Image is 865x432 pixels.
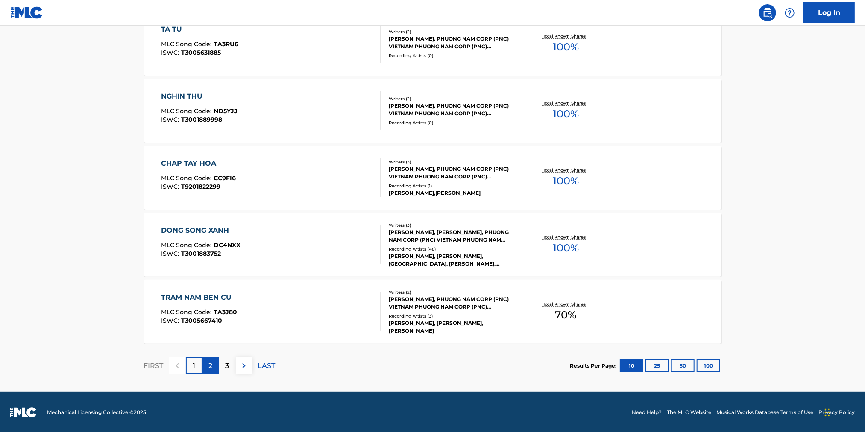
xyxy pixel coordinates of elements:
span: T3005667410 [181,317,222,324]
img: help [785,8,795,18]
div: Writers ( 2 ) [389,289,518,295]
div: Recording Artists ( 48 ) [389,246,518,252]
a: DONG SONG XANHMLC Song Code:DC4NXXISWC:T3001883752Writers (3)[PERSON_NAME], [PERSON_NAME], PHUONG... [144,213,721,277]
div: Writers ( 2 ) [389,96,518,102]
img: search [762,8,773,18]
p: Results Per Page: [570,362,619,370]
p: 1 [193,361,195,371]
button: 50 [671,359,695,372]
span: ND5YJJ [214,107,238,115]
span: T3001889998 [181,116,222,123]
span: 70 % [555,307,576,323]
div: TRAM NAM BEN CU [161,292,237,303]
div: [PERSON_NAME], PHUONG NAM CORP (PNC) VIETNAM PHUONG NAM CORP (PNC) [GEOGRAPHIC_DATA] [389,102,518,117]
span: Mechanical Licensing Collective © 2025 [47,409,146,416]
div: Recording Artists ( 1 ) [389,183,518,189]
p: 2 [209,361,213,371]
span: TA3RU6 [214,40,238,48]
span: MLC Song Code : [161,107,214,115]
p: Total Known Shares: [543,234,589,240]
span: DC4NXX [214,241,240,249]
div: Recording Artists ( 0 ) [389,120,518,126]
a: CHAP TAY HOAMLC Song Code:CC9FI6ISWC:T9201822299Writers (3)[PERSON_NAME], PHUONG NAM CORP (PNC) V... [144,146,721,210]
p: FIRST [144,361,164,371]
div: [PERSON_NAME], PHUONG NAM CORP (PNC) VIETNAM PHUONG NAM CORP (PNC) [GEOGRAPHIC_DATA] [389,295,518,311]
span: MLC Song Code : [161,308,214,316]
div: [PERSON_NAME], [PERSON_NAME], [PERSON_NAME] [389,319,518,335]
p: LAST [258,361,276,371]
span: ISWC : [161,250,181,257]
iframe: Chat Widget [822,391,865,432]
span: CC9FI6 [214,174,236,182]
div: Help [781,4,798,21]
div: Recording Artists ( 3 ) [389,313,518,319]
div: Writers ( 3 ) [389,222,518,228]
div: [PERSON_NAME], [PERSON_NAME], PHUONG NAM CORP (PNC) VIETNAM PHUONG NAM CORP (PNC) [GEOGRAPHIC_DATA] [389,228,518,244]
span: 100 % [553,240,579,256]
a: Public Search [759,4,776,21]
img: MLC Logo [10,6,43,19]
span: MLC Song Code : [161,241,214,249]
span: ISWC : [161,183,181,190]
p: Total Known Shares: [543,33,589,39]
span: MLC Song Code : [161,40,214,48]
div: DONG SONG XANH [161,225,240,236]
p: Total Known Shares: [543,301,589,307]
span: ISWC : [161,116,181,123]
div: Writers ( 2 ) [389,29,518,35]
span: ISWC : [161,317,181,324]
span: MLC Song Code : [161,174,214,182]
p: Total Known Shares: [543,100,589,106]
span: T3005631885 [181,49,221,56]
div: [PERSON_NAME], PHUONG NAM CORP (PNC) VIETNAM PHUONG NAM CORP (PNC) [GEOGRAPHIC_DATA] [389,35,518,50]
a: TRAM NAM BEN CUMLC Song Code:TA3J80ISWC:T3005667410Writers (2)[PERSON_NAME], PHUONG NAM CORP (PNC... [144,280,721,344]
div: CHAP TAY HOA [161,158,236,169]
a: NGHIN THUMLC Song Code:ND5YJJISWC:T3001889998Writers (2)[PERSON_NAME], PHUONG NAM CORP (PNC) VIET... [144,79,721,143]
div: [PERSON_NAME],[PERSON_NAME] [389,189,518,197]
a: Need Help? [632,409,662,416]
span: T3001883752 [181,250,221,257]
div: NGHIN THU [161,91,238,102]
p: 3 [226,361,229,371]
span: T9201822299 [181,183,220,190]
button: 100 [697,359,720,372]
div: [PERSON_NAME], [PERSON_NAME], [GEOGRAPHIC_DATA], [PERSON_NAME], [PERSON_NAME] [389,252,518,268]
div: TA TU [161,24,238,35]
span: 100 % [553,106,579,122]
a: Privacy Policy [818,409,855,416]
a: Log In [803,2,855,23]
span: TA3J80 [214,308,237,316]
a: TA TUMLC Song Code:TA3RU6ISWC:T3005631885Writers (2)[PERSON_NAME], PHUONG NAM CORP (PNC) VIETNAM ... [144,12,721,76]
div: [PERSON_NAME], PHUONG NAM CORP (PNC) VIETNAM PHUONG NAM CORP (PNC) [GEOGRAPHIC_DATA], THU PHAM THIEN [389,165,518,181]
p: Total Known Shares: [543,167,589,173]
img: right [239,361,249,371]
div: Recording Artists ( 0 ) [389,53,518,59]
span: 100 % [553,173,579,189]
button: 10 [620,359,643,372]
img: logo [10,407,37,417]
div: Writers ( 3 ) [389,159,518,165]
a: The MLC Website [667,409,711,416]
span: 100 % [553,39,579,55]
button: 25 [645,359,669,372]
div: Drag [825,400,830,425]
span: ISWC : [161,49,181,56]
a: Musical Works Database Terms of Use [716,409,813,416]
